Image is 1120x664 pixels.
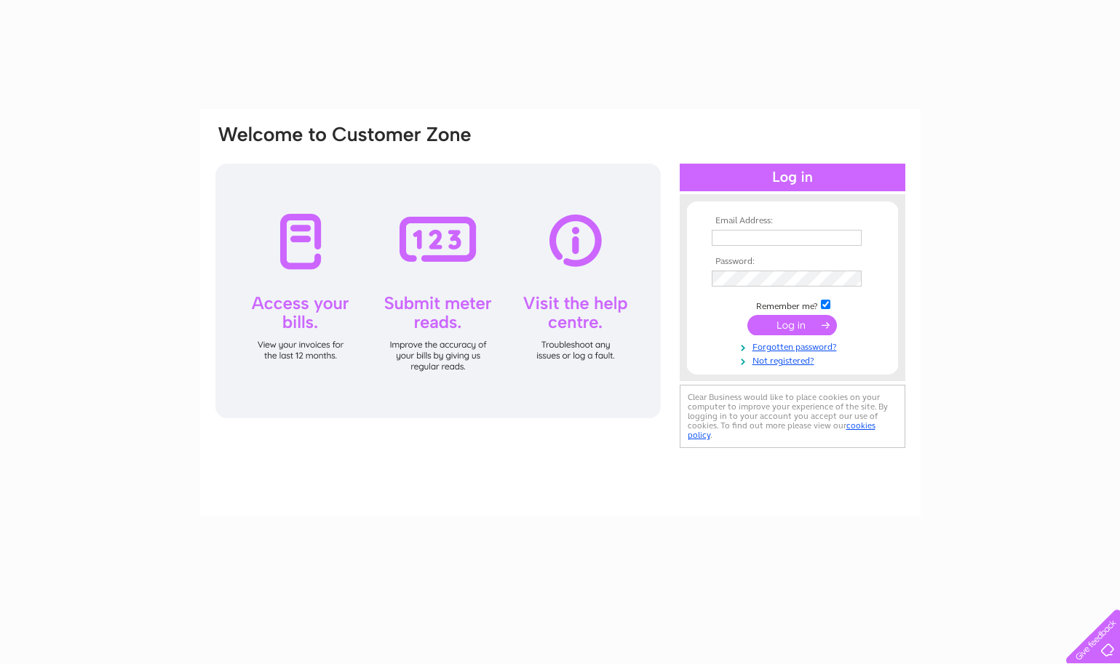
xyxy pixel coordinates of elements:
[747,315,837,335] input: Submit
[708,297,877,312] td: Remember me?
[712,339,877,353] a: Forgotten password?
[680,385,905,448] div: Clear Business would like to place cookies on your computer to improve your experience of the sit...
[708,257,877,267] th: Password:
[688,420,875,440] a: cookies policy
[708,216,877,226] th: Email Address:
[712,353,877,367] a: Not registered?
